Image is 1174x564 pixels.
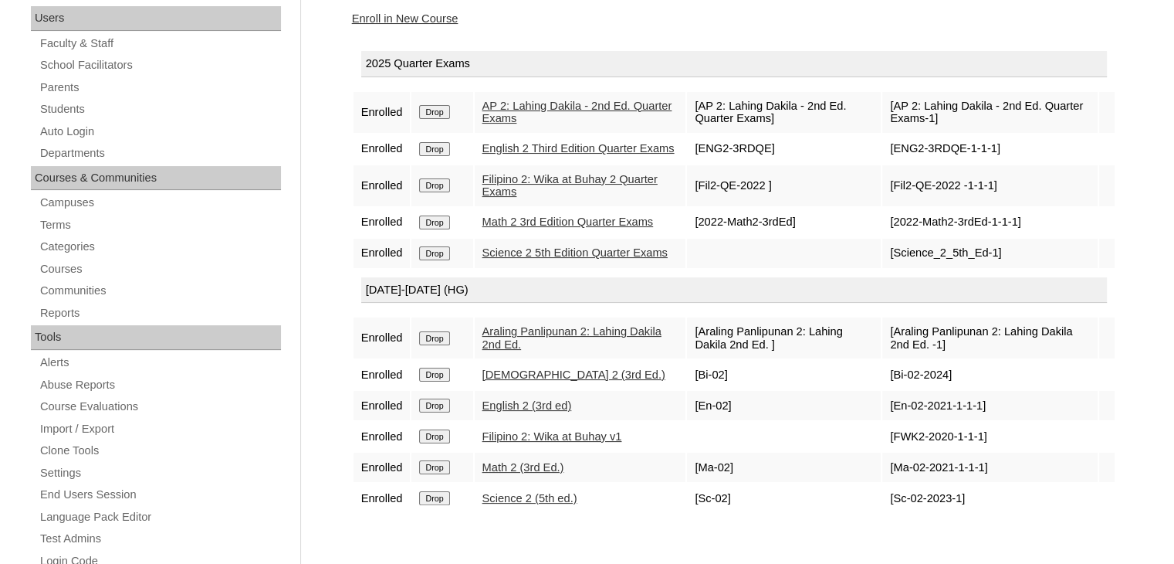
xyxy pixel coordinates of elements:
a: Courses [39,260,281,279]
td: [AP 2: Lahing Dakila - 2nd Ed. Quarter Exams-1] [882,92,1097,133]
a: Science 2 (5th ed.) [482,492,577,505]
a: Alerts [39,353,281,372]
a: Departments [39,144,281,163]
a: Test Admins [39,529,281,549]
a: Filipino 2: Wika at Buhay 2 Quarter Exams [482,173,658,199]
input: Drop [419,178,449,192]
a: Math 2 3rd Edition Quarter Exams [482,216,654,228]
a: Araling Panlipunan 2: Lahing Dakila 2nd Ed. [482,325,661,351]
a: Science 2 5th Edition Quarter Exams [482,246,668,259]
td: Enrolled [354,134,411,164]
input: Drop [419,105,449,119]
a: Clone Tools [39,441,281,460]
div: 2025 Quarter Exams [361,51,1107,77]
div: [DATE]-[DATE] (HG) [361,277,1107,304]
td: [Araling Panlipunan 2: Lahing Dakila 2nd Ed. ] [687,318,881,358]
a: Import / Export [39,420,281,439]
input: Drop [419,246,449,260]
a: Settings [39,464,281,483]
div: Courses & Communities [31,166,281,191]
a: School Facilitators [39,56,281,75]
a: AP 2: Lahing Dakila - 2nd Ed. Quarter Exams [482,100,672,125]
a: English 2 Third Edition Quarter Exams [482,142,675,155]
a: Terms [39,216,281,235]
a: End Users Session [39,485,281,505]
td: Enrolled [354,453,411,482]
td: Enrolled [354,239,411,268]
a: Auto Login [39,122,281,141]
a: Enroll in New Course [352,12,458,25]
div: Users [31,6,281,31]
td: [ENG2-3RDQE-1-1-1] [882,134,1097,164]
a: Communities [39,281,281,301]
td: Enrolled [354,165,411,206]
td: [Ma-02-2021-1-1-1] [882,453,1097,482]
a: Math 2 (3rd Ed.) [482,461,564,474]
a: Campuses [39,193,281,212]
td: Enrolled [354,208,411,237]
td: [Sc-02-2023-1] [882,484,1097,513]
td: Enrolled [354,391,411,420]
td: [ENG2-3RDQE] [687,134,881,164]
a: [DEMOGRAPHIC_DATA] 2 (3rd Ed.) [482,369,665,381]
td: [Fil2-QE-2022 -1-1-1] [882,165,1097,206]
td: Enrolled [354,422,411,451]
td: [Fil2-QE-2022 ] [687,165,881,206]
input: Drop [419,430,449,443]
a: Parents [39,78,281,97]
td: [FWK2-2020-1-1-1] [882,422,1097,451]
td: Enrolled [354,318,411,358]
a: Abuse Reports [39,375,281,395]
td: [AP 2: Lahing Dakila - 2nd Ed. Quarter Exams] [687,92,881,133]
a: Language Pack Editor [39,508,281,527]
input: Drop [419,399,449,413]
td: Enrolled [354,92,411,133]
input: Drop [419,331,449,345]
td: Enrolled [354,484,411,513]
td: [Science_2_5th_Ed-1] [882,239,1097,268]
a: English 2 (3rd ed) [482,399,572,412]
td: [Bi-02] [687,360,881,389]
a: Filipino 2: Wika at Buhay v1 [482,430,622,443]
input: Drop [419,491,449,505]
td: [Sc-02] [687,484,881,513]
td: [En-02-2021-1-1-1] [882,391,1097,420]
a: Faculty & Staff [39,34,281,53]
td: [Ma-02] [687,453,881,482]
td: [Bi-02-2024] [882,360,1097,389]
input: Drop [419,216,449,229]
a: Students [39,100,281,119]
div: Tools [31,325,281,350]
a: Categories [39,237,281,257]
input: Drop [419,368,449,382]
td: Enrolled [354,360,411,389]
td: [2022-Math2-3rdEd] [687,208,881,237]
a: Reports [39,304,281,323]
input: Drop [419,142,449,156]
a: Course Evaluations [39,397,281,416]
input: Drop [419,460,449,474]
td: [En-02] [687,391,881,420]
td: [Araling Panlipunan 2: Lahing Dakila 2nd Ed. -1] [882,318,1097,358]
td: [2022-Math2-3rdEd-1-1-1] [882,208,1097,237]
